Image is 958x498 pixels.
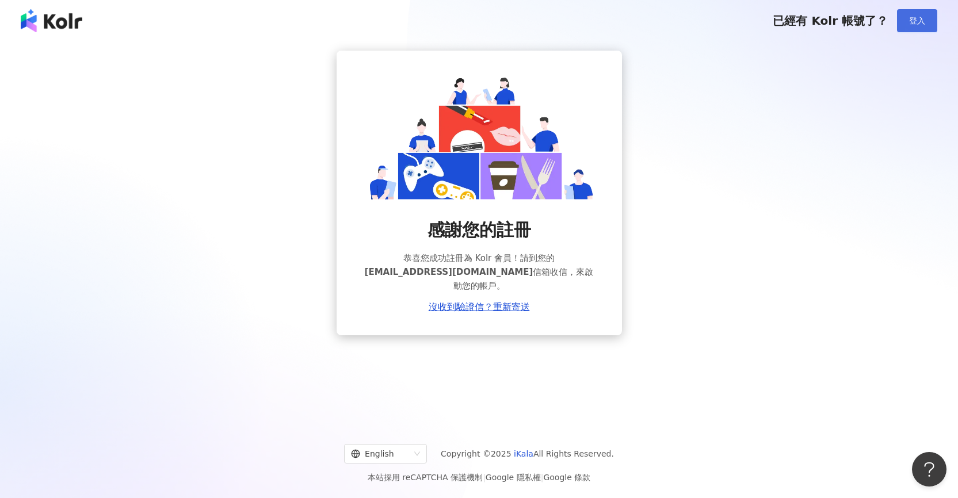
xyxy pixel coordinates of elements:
button: 登入 [897,9,937,32]
span: 本站採用 reCAPTCHA 保護機制 [368,470,590,484]
span: 恭喜您成功註冊為 Kolr 會員！請到您的 信箱收信，來啟動您的帳戶。 [364,251,594,293]
a: 沒收到驗證信？重新寄送 [429,302,530,312]
iframe: Help Scout Beacon - Open [912,452,946,486]
img: logo [21,9,82,32]
span: [EMAIL_ADDRESS][DOMAIN_NAME] [365,267,533,277]
a: iKala [514,449,533,458]
span: 登入 [909,16,925,25]
span: | [483,473,486,482]
img: register success [364,74,594,200]
span: 感謝您的註冊 [428,218,531,242]
span: Copyright © 2025 All Rights Reserved. [441,447,614,461]
a: Google 隱私權 [486,473,541,482]
span: | [541,473,544,482]
span: 已經有 Kolr 帳號了？ [773,14,888,28]
div: English [351,445,410,463]
a: Google 條款 [543,473,590,482]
